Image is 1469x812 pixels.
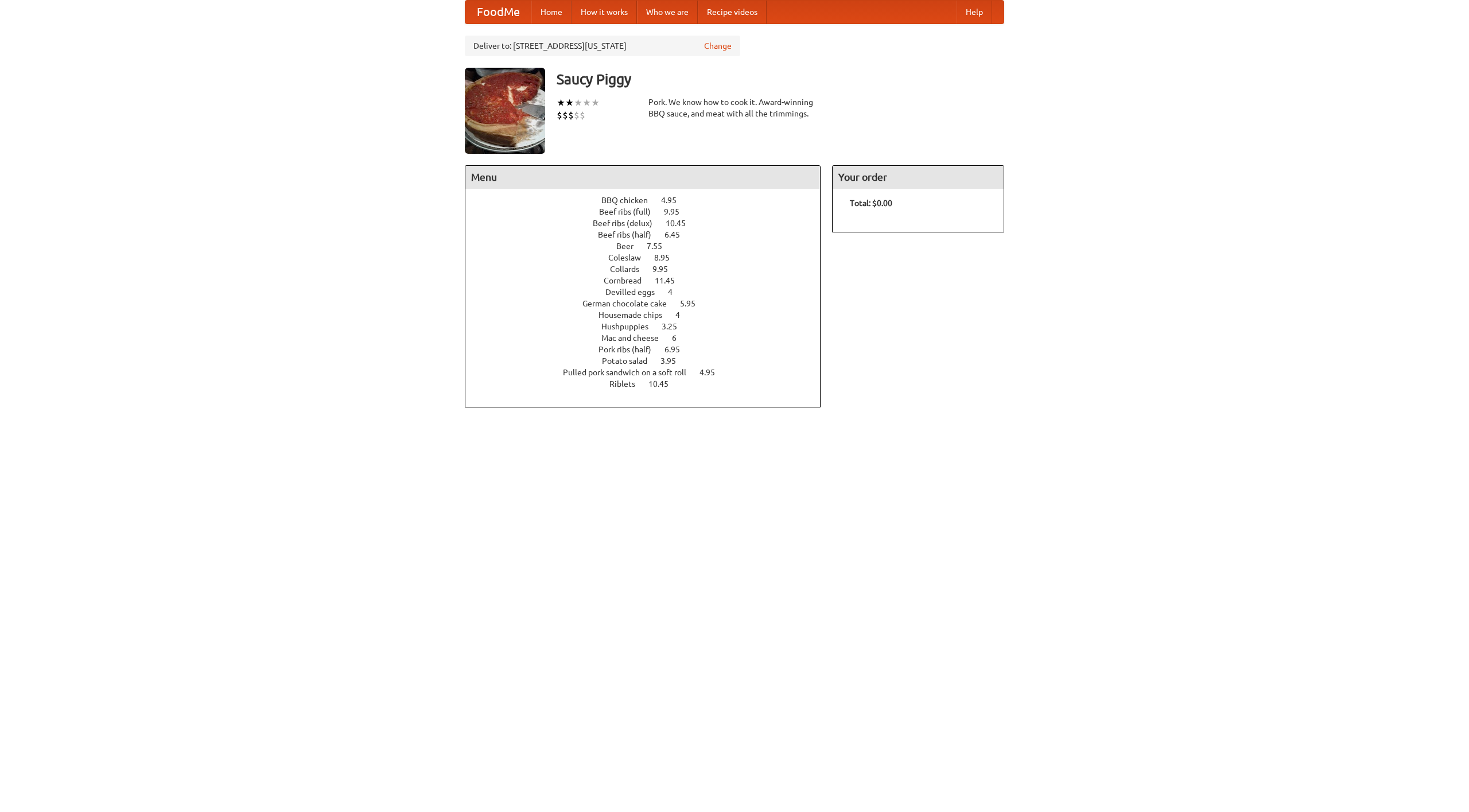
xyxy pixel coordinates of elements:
span: Beef ribs (half) [598,230,663,239]
div: Deliver to: [STREET_ADDRESS][US_STATE] [465,36,740,56]
span: Coleslaw [608,253,652,262]
a: Devilled eggs 4 [605,287,694,297]
span: Mac and cheese [601,333,670,343]
img: angular.jpg [465,68,545,154]
li: ★ [591,96,600,109]
a: Beef ribs (half) 6.45 [598,230,701,239]
span: Pork ribs (half) [599,345,663,354]
span: 11.45 [655,276,686,285]
span: Hushpuppies [601,322,660,331]
span: 4 [675,310,691,320]
span: 10.45 [666,219,697,228]
li: ★ [557,96,565,109]
h3: Saucy Piggy [557,68,1004,91]
span: 4.95 [699,368,726,377]
span: 10.45 [648,379,680,388]
span: 9.95 [664,207,691,216]
a: Change [704,40,732,52]
span: Housemade chips [599,310,674,320]
a: Pork ribs (half) 6.95 [599,345,701,354]
span: 4 [668,287,684,297]
span: 7.55 [647,242,674,251]
span: 9.95 [652,265,679,274]
span: Cornbread [604,276,653,285]
a: Riblets 10.45 [609,379,690,388]
span: 8.95 [654,253,681,262]
a: Help [957,1,992,24]
a: Home [531,1,572,24]
h4: Your order [833,166,1004,189]
span: 6.45 [664,230,691,239]
span: Pulled pork sandwich on a soft roll [563,368,698,377]
span: BBQ chicken [601,196,659,205]
span: 6.95 [664,345,691,354]
a: Recipe videos [698,1,767,24]
span: Devilled eggs [605,287,666,297]
span: 5.95 [680,299,707,308]
span: 6 [672,333,688,343]
div: Pork. We know how to cook it. Award-winning BBQ sauce, and meat with all the trimmings. [648,96,821,119]
a: German chocolate cake 5.95 [582,299,717,308]
h4: Menu [465,166,820,189]
a: Beef ribs (full) 9.95 [599,207,701,216]
span: Beef ribs (full) [599,207,662,216]
a: Cornbread 11.45 [604,276,696,285]
a: Who we are [637,1,698,24]
b: Total: $0.00 [850,199,892,208]
li: $ [562,109,568,122]
li: $ [568,109,574,122]
li: ★ [582,96,591,109]
a: FoodMe [465,1,531,24]
a: Pulled pork sandwich on a soft roll 4.95 [563,368,736,377]
a: Mac and cheese 6 [601,333,698,343]
span: Beer [616,242,645,251]
li: ★ [574,96,582,109]
li: ★ [565,96,574,109]
a: Potato salad 3.95 [602,356,697,366]
span: Beef ribs (delux) [593,219,664,228]
span: Riblets [609,379,647,388]
a: How it works [572,1,637,24]
span: 3.25 [662,322,689,331]
a: Beer 7.55 [616,242,683,251]
a: Coleslaw 8.95 [608,253,691,262]
span: Potato salad [602,356,659,366]
a: Beef ribs (delux) 10.45 [593,219,707,228]
li: $ [557,109,562,122]
a: Collards 9.95 [610,265,689,274]
span: 3.95 [660,356,687,366]
a: Hushpuppies 3.25 [601,322,698,331]
span: Collards [610,265,651,274]
li: $ [574,109,580,122]
a: Housemade chips 4 [599,310,701,320]
span: 4.95 [661,196,688,205]
a: BBQ chicken 4.95 [601,196,698,205]
li: $ [580,109,585,122]
span: German chocolate cake [582,299,678,308]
